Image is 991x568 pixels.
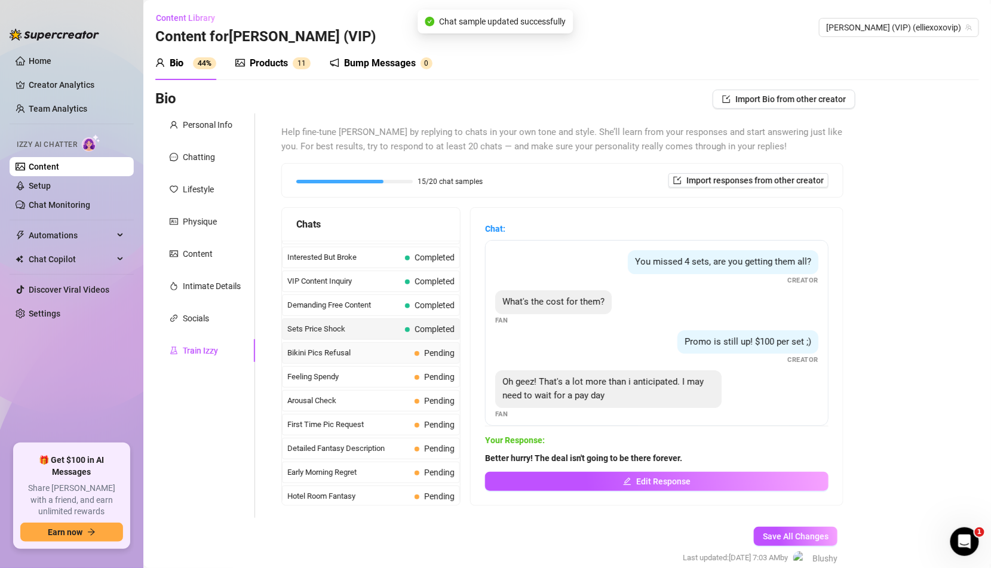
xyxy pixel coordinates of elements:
iframe: Intercom live chat [950,527,979,556]
button: Save All Changes [754,527,837,546]
div: Intimate Details [183,280,241,293]
span: Last updated: [DATE] 7:03 AM by [683,552,788,564]
span: VIP Content Inquiry [287,275,400,287]
sup: 11 [293,57,311,69]
span: 1 [302,59,306,67]
span: Interested But Broke [287,251,400,263]
span: thunderbolt [16,231,25,240]
span: Blushy [812,552,837,565]
span: Early Morning Regret [287,466,410,478]
span: picture [235,58,245,67]
span: user [170,121,178,129]
span: import [673,176,682,185]
img: logo-BBDzfeDw.svg [10,29,99,41]
span: Pending [424,420,455,429]
span: First Time Pic Request [287,419,410,431]
a: Discover Viral Videos [29,285,109,294]
img: AI Chatter [82,134,100,152]
span: team [965,24,972,31]
span: Pending [424,492,455,501]
span: Pending [424,348,455,358]
a: Creator Analytics [29,75,124,94]
span: Sets Price Shock [287,323,400,335]
span: 1 [297,59,302,67]
strong: Your Response: [485,435,545,445]
span: Pending [424,396,455,406]
div: Socials [183,312,209,325]
a: Home [29,56,51,66]
span: Chats [296,217,321,232]
div: Products [250,56,288,70]
span: Completed [415,324,455,334]
div: Content [183,247,213,260]
a: Setup [29,181,51,191]
button: Import responses from other creator [668,173,829,188]
strong: Better hurry! The deal isn't going to be there forever. [485,453,682,463]
span: fire [170,282,178,290]
span: Izzy AI Chatter [17,139,77,151]
span: check-circle [425,17,435,26]
span: Oh geez! That's a lot more than i anticipated. I may need to wait for a pay day [502,376,704,401]
span: Share [PERSON_NAME] with a friend, and earn unlimited rewards [20,483,123,518]
span: Import Bio from other creator [735,94,846,104]
span: Hotel Room Fantasy [287,490,410,502]
span: Ellie (VIP) (elliexoxovip) [826,19,972,36]
span: Earn now [48,527,82,537]
span: Completed [415,277,455,286]
a: Content [29,162,59,171]
span: 🎁 Get $100 in AI Messages [20,455,123,478]
span: user [155,58,165,67]
span: Chat Copilot [29,250,113,269]
span: Pending [424,468,455,477]
div: Personal Info [183,118,232,131]
span: Content Library [156,13,215,23]
h3: Bio [155,90,176,109]
h3: Content for [PERSON_NAME] (VIP) [155,27,376,47]
span: link [170,314,178,323]
button: Import Bio from other creator [713,90,855,109]
a: Settings [29,309,60,318]
span: Creator [788,275,819,285]
span: Creator [788,355,819,365]
span: Detailed Fantasy Description [287,443,410,455]
span: import [722,95,731,103]
span: heart [170,185,178,194]
div: Train Izzy [183,344,218,357]
span: Edit Response [636,477,691,486]
span: Bikini Pics Refusal [287,347,410,359]
div: Physique [183,215,217,228]
span: 15/20 chat samples [418,178,483,185]
span: message [170,153,178,161]
span: You missed 4 sets, are you getting them all? [635,256,811,267]
span: Pending [424,444,455,453]
button: Edit Response [485,472,829,491]
div: Bio [170,56,183,70]
span: Completed [415,253,455,262]
sup: 0 [421,57,432,69]
span: Promo is still up! $100 per set ;) [685,336,811,347]
span: Fan [495,315,508,326]
span: Chat sample updated successfully [440,15,566,28]
span: arrow-right [87,528,96,536]
button: Content Library [155,8,225,27]
span: Import responses from other creator [686,176,824,185]
img: Blushy [793,551,807,565]
div: Lifestyle [183,183,214,196]
span: Automations [29,226,113,245]
div: Chatting [183,151,215,164]
span: edit [623,477,631,486]
span: Completed [415,300,455,310]
span: 1 [975,527,984,537]
span: Fan [495,409,508,419]
span: Demanding Free Content [287,299,400,311]
span: Feeling Spendy [287,371,410,383]
span: notification [330,58,339,67]
button: Earn nowarrow-right [20,523,123,542]
img: Chat Copilot [16,255,23,263]
a: Team Analytics [29,104,87,113]
div: Bump Messages [344,56,416,70]
span: What's the cost for them? [502,296,605,307]
span: picture [170,250,178,258]
span: Help fine-tune [PERSON_NAME] by replying to chats in your own tone and style. She’ll learn from y... [281,125,843,153]
span: Arousal Check [287,395,410,407]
